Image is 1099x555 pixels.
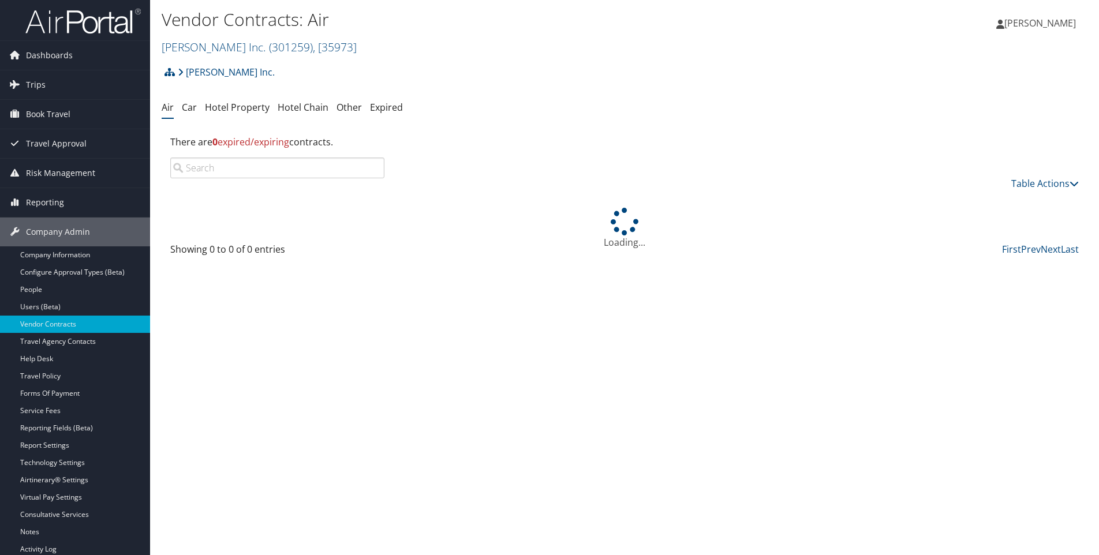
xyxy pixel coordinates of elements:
a: Prev [1021,243,1041,256]
span: Trips [26,70,46,99]
a: Next [1041,243,1061,256]
a: [PERSON_NAME] Inc. [178,61,275,84]
a: Air [162,101,174,114]
span: expired/expiring [212,136,289,148]
span: Reporting [26,188,64,217]
div: There are contracts. [162,126,1087,157]
a: Other [337,101,362,114]
h1: Vendor Contracts: Air [162,7,779,32]
a: Expired [370,101,403,114]
a: Table Actions [1011,177,1079,190]
a: [PERSON_NAME] [996,6,1087,40]
span: Book Travel [26,100,70,129]
strong: 0 [212,136,218,148]
img: airportal-logo.png [25,7,141,35]
span: [PERSON_NAME] [1004,17,1076,29]
span: Risk Management [26,159,95,187]
span: , [ 35973 ] [313,39,357,55]
span: Dashboards [26,41,73,70]
span: Travel Approval [26,129,87,158]
span: Company Admin [26,217,90,246]
a: Last [1061,243,1079,256]
div: Showing 0 to 0 of 0 entries [170,242,384,262]
a: [PERSON_NAME] Inc. [162,39,357,55]
div: Loading... [162,208,1087,249]
a: Car [182,101,197,114]
input: Search [170,157,384,178]
span: ( 301259 ) [269,39,313,55]
a: Hotel Chain [278,101,328,114]
a: First [1002,243,1021,256]
a: Hotel Property [205,101,270,114]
